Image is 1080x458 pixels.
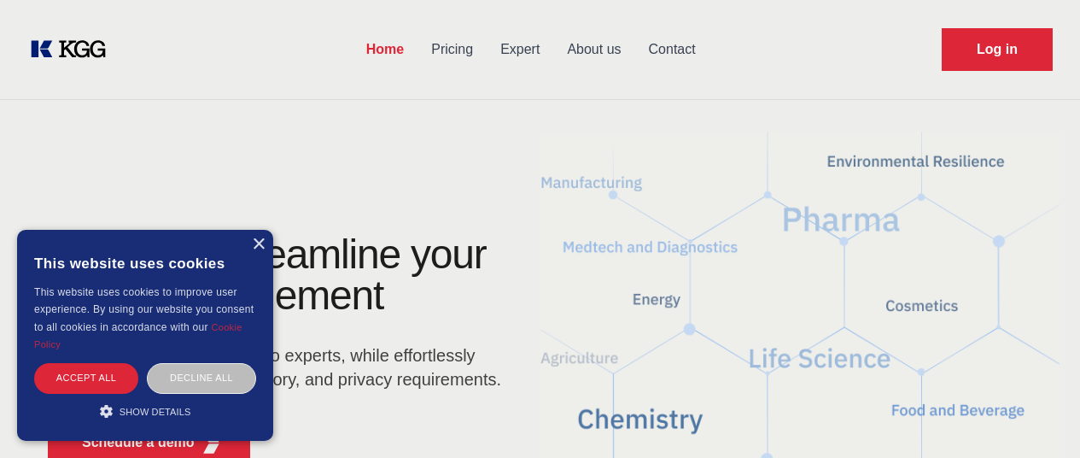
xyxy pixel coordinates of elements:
[82,432,195,453] p: Schedule a demo
[942,28,1053,71] a: Request Demo
[635,27,709,72] a: Contact
[34,363,138,393] div: Accept all
[27,36,120,63] a: KOL Knowledge Platform: Talk to Key External Experts (KEE)
[487,27,553,72] a: Expert
[34,286,254,333] span: This website uses cookies to improve user experience. By using our website you consent to all coo...
[48,234,513,316] h1: Efficiently streamline your expert engagement
[201,432,222,454] img: KGG Fifth Element RED
[34,322,242,349] a: Cookie Policy
[34,243,256,284] div: This website uses cookies
[417,27,487,72] a: Pricing
[147,363,256,393] div: Decline all
[353,27,417,72] a: Home
[48,343,513,391] p: Benefit from efficient access to experts, while effortlessly managing contractual, regulatory, an...
[553,27,634,72] a: About us
[120,407,191,417] span: Show details
[34,402,256,420] div: Show details
[995,376,1080,458] iframe: Chat Widget
[252,238,265,251] div: Close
